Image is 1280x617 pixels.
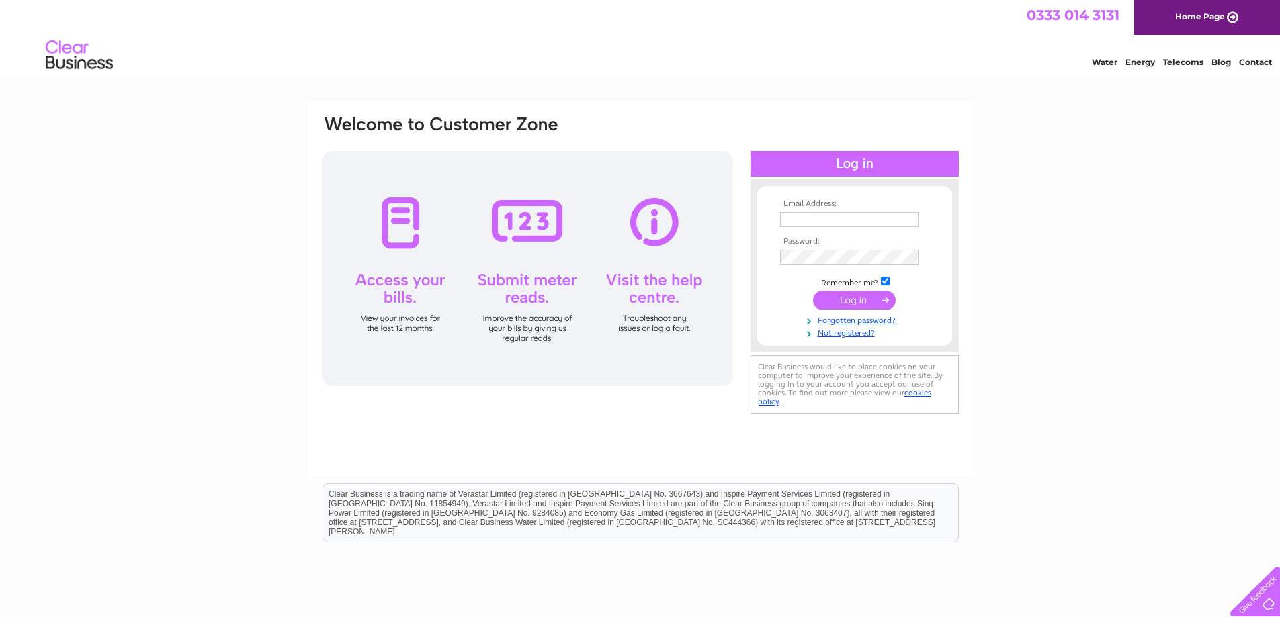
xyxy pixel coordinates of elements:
a: Not registered? [780,326,933,338]
th: Email Address: [777,199,933,209]
img: logo.png [45,35,114,76]
a: cookies policy [758,388,931,406]
a: Contact [1239,57,1272,67]
td: Remember me? [777,275,933,288]
div: Clear Business would like to place cookies on your computer to improve your experience of the sit... [751,355,959,414]
a: Forgotten password? [780,313,933,326]
div: Clear Business is a trading name of Verastar Limited (registered in [GEOGRAPHIC_DATA] No. 3667643... [323,7,958,65]
a: 0333 014 3131 [1027,7,1119,23]
input: Submit [813,291,896,310]
a: Water [1092,57,1117,67]
a: Telecoms [1163,57,1203,67]
a: Energy [1125,57,1155,67]
a: Blog [1211,57,1231,67]
th: Password: [777,237,933,246]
